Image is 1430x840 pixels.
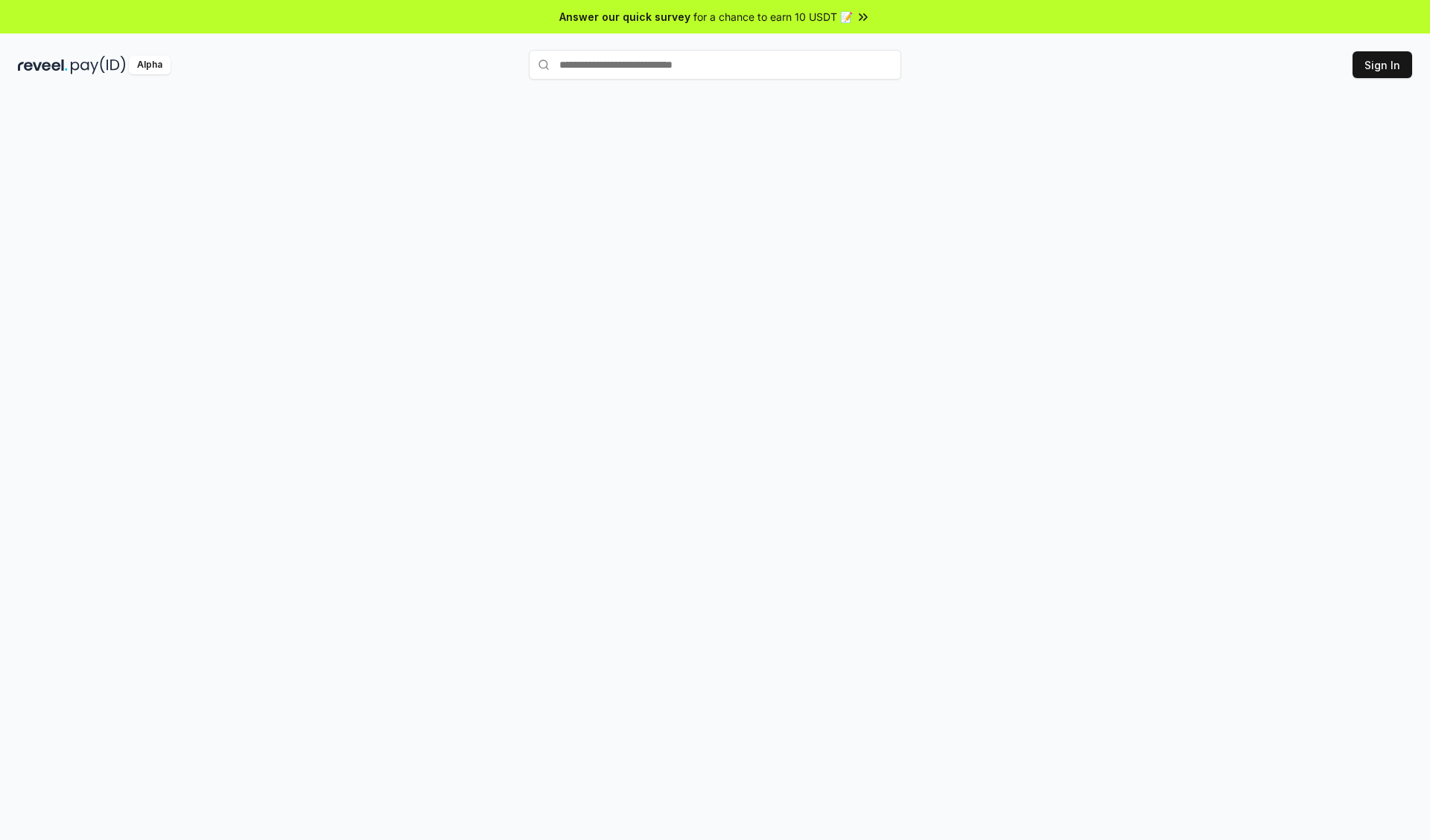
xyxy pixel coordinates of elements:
img: reveel_dark [18,56,68,74]
div: Alpha [129,56,171,74]
button: Sign In [1353,51,1412,78]
span: Answer our quick survey [559,9,690,25]
img: pay_id [71,56,126,74]
span: for a chance to earn 10 USDT 📝 [693,9,853,25]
